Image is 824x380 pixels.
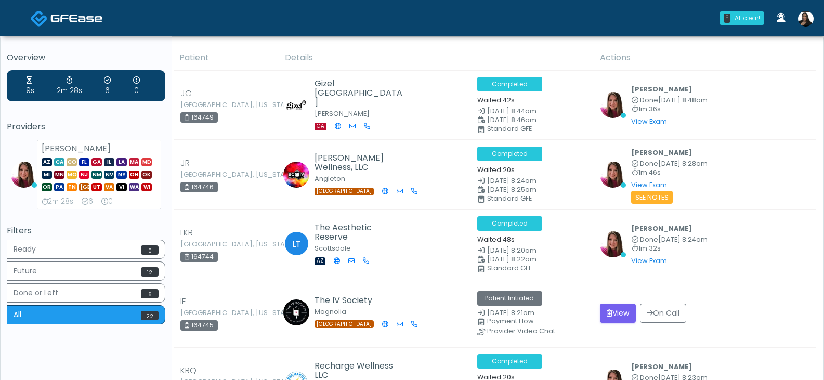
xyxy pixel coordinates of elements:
[477,96,515,104] small: Waited 42s
[141,183,152,191] span: WI
[713,7,770,29] a: 0 All clear!
[31,10,48,27] img: Docovia
[487,115,537,124] span: [DATE] 8:46am
[658,96,708,104] span: [DATE] 8:48am
[79,171,89,179] span: NJ
[631,180,667,189] a: View Exam
[54,158,64,166] span: CA
[600,162,626,188] img: Megan McComy
[477,216,542,231] span: Completed
[101,196,113,207] div: 0
[180,172,238,178] small: [GEOGRAPHIC_DATA], [US_STATE]
[141,311,159,320] span: 22
[798,11,814,27] img: Veronica Weatherspoon
[283,92,309,118] img: Folasade Williams
[640,159,658,168] span: Done
[104,183,114,191] span: VA
[141,245,159,255] span: 0
[631,362,692,371] b: [PERSON_NAME]
[129,158,139,166] span: MA
[82,196,93,207] div: 6
[116,158,127,166] span: LA
[180,295,186,308] span: IE
[487,246,537,255] span: [DATE] 8:20am
[141,267,159,277] span: 12
[104,75,111,96] div: 6
[283,299,309,325] img: Claire Richardson
[477,117,587,124] small: Scheduled Time
[631,256,667,265] a: View Exam
[477,256,587,263] small: Scheduled Time
[658,235,708,244] span: [DATE] 8:24am
[91,171,102,179] span: NM
[180,182,218,192] div: 164746
[7,283,165,303] button: Done or Left6
[487,308,534,317] span: [DATE] 8:21am
[658,159,708,168] span: [DATE] 8:28am
[315,123,326,130] span: GA
[640,96,658,104] span: Done
[7,261,165,281] button: Future12
[91,158,102,166] span: GA
[640,304,686,323] button: On Call
[477,291,542,306] span: Patient Initiated
[487,107,537,115] span: [DATE] 8:44am
[42,183,52,191] span: OR
[631,191,673,204] small: See Notes
[91,183,102,191] span: UT
[315,307,346,316] small: Magnolia
[57,75,82,96] div: 2m 28s
[315,296,406,305] h5: The IV Society
[180,252,218,262] div: 164744
[477,187,587,193] small: Scheduled Time
[50,13,102,23] img: Docovia
[54,183,64,191] span: PA
[487,185,537,194] span: [DATE] 8:25am
[279,45,594,71] th: Details
[315,109,370,118] small: [PERSON_NAME]
[631,224,692,233] b: [PERSON_NAME]
[180,87,191,100] span: JC
[173,45,279,71] th: Patient
[477,165,515,174] small: Waited 20s
[487,265,597,271] div: Standard GFE
[315,153,406,172] h5: [PERSON_NAME] Wellness, LLC
[7,240,165,259] button: Ready0
[104,158,114,166] span: IL
[42,158,52,166] span: AZ
[477,77,542,91] span: Completed
[315,361,406,380] h5: Recharge Wellness LLC
[79,183,89,191] span: [GEOGRAPHIC_DATA]
[54,171,64,179] span: MN
[600,304,636,323] button: View
[67,158,77,166] span: CO
[7,305,165,324] button: All22
[640,235,658,244] span: Done
[7,226,165,235] h5: Filters
[180,320,218,331] div: 164745
[477,178,587,185] small: Date Created
[477,108,587,115] small: Date Created
[141,158,152,166] span: MD
[487,255,537,264] span: [DATE] 8:22am
[477,310,587,317] small: Date Created
[477,235,515,244] small: Waited 48s
[487,176,537,185] span: [DATE] 8:24am
[487,328,597,334] div: Provider Video Chat
[180,112,218,123] div: 164749
[104,171,114,179] span: NV
[79,158,89,166] span: FL
[477,247,587,254] small: Date Created
[129,183,139,191] span: WA
[42,171,52,179] span: MI
[487,195,597,202] div: Standard GFE
[141,289,159,298] span: 6
[67,171,77,179] span: MO
[631,237,708,243] small: Completed at
[116,183,127,191] span: VI
[631,161,708,167] small: Completed at
[11,162,37,188] img: Megan McComy
[180,227,193,239] span: LKR
[180,310,238,316] small: [GEOGRAPHIC_DATA], [US_STATE]
[631,169,708,176] small: 1m 46s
